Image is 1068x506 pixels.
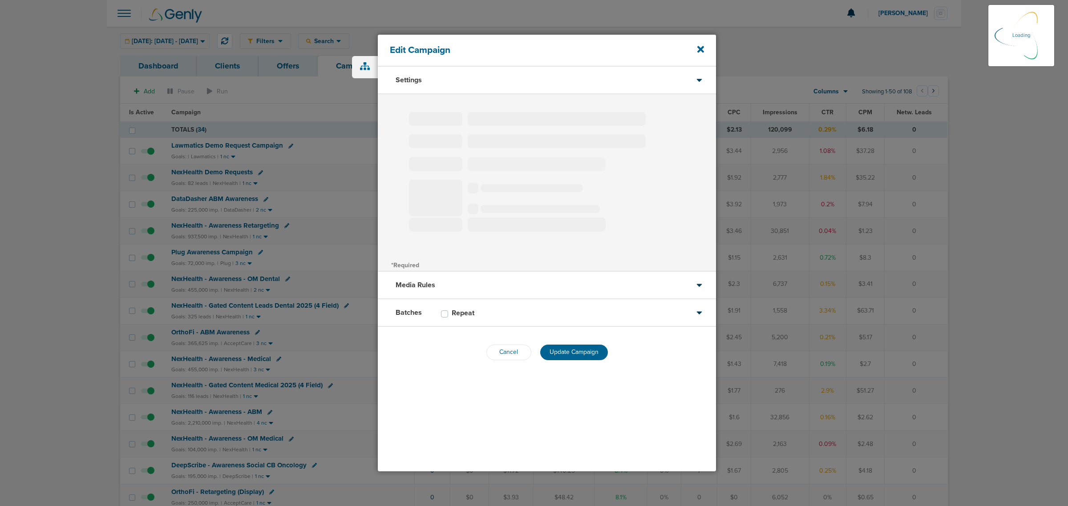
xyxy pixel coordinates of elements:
h4: Edit Campaign [390,44,672,56]
h3: Repeat [452,309,474,317]
span: *Required [391,261,419,269]
h3: Settings [396,76,422,84]
h3: Batches [396,308,422,317]
button: Cancel [486,345,531,360]
h3: Media Rules [396,281,435,289]
button: Update Campaign [540,345,608,360]
span: Update Campaign [550,348,599,356]
p: Loading [1012,30,1030,41]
